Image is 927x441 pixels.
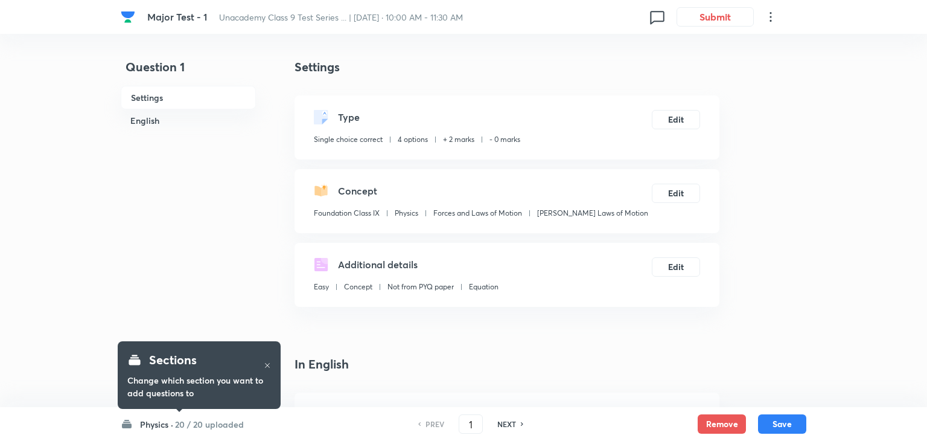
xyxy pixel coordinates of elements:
p: - 0 marks [489,134,520,145]
img: questionConcept.svg [314,184,328,198]
a: Company Logo [121,10,138,24]
h6: Change which section you want to add questions to [127,374,271,399]
h4: Settings [295,58,719,76]
h4: Question 1 [121,58,256,86]
p: Not from PYQ paper [387,282,454,292]
h6: 20 / 20 uploaded [175,418,244,431]
h6: Settings [121,86,256,109]
p: Equation [469,282,499,292]
img: questionType.svg [314,110,328,124]
h6: English [121,109,256,132]
p: Single choice correct [314,134,383,145]
h5: Concept [338,184,377,198]
h5: Additional details [338,257,418,272]
p: Physics [395,208,418,219]
h4: In English [295,355,719,373]
button: Edit [652,110,700,129]
h5: Type [338,110,360,124]
p: Forces and Laws of Motion [433,208,522,219]
p: Concept [344,282,372,292]
span: Major Test - 1 [147,10,207,23]
p: Easy [314,282,329,292]
button: Submit [677,7,754,27]
button: Edit [652,257,700,277]
img: Company Logo [121,10,135,24]
button: Save [758,414,806,434]
h4: Sections [149,351,197,369]
h6: PREV [425,419,444,430]
button: Edit [652,184,700,203]
button: Remove [698,414,746,434]
h6: Physics · [140,418,173,431]
p: + 2 marks [443,134,474,145]
h6: NEXT [497,419,516,430]
p: 4 options [398,134,428,145]
img: questionDetails.svg [314,257,328,272]
p: [PERSON_NAME] Laws of Motion [537,208,648,219]
p: Foundation Class IX [314,208,380,219]
span: Unacademy Class 9 Test Series ... | [DATE] · 10:00 AM - 11:30 AM [219,11,463,23]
